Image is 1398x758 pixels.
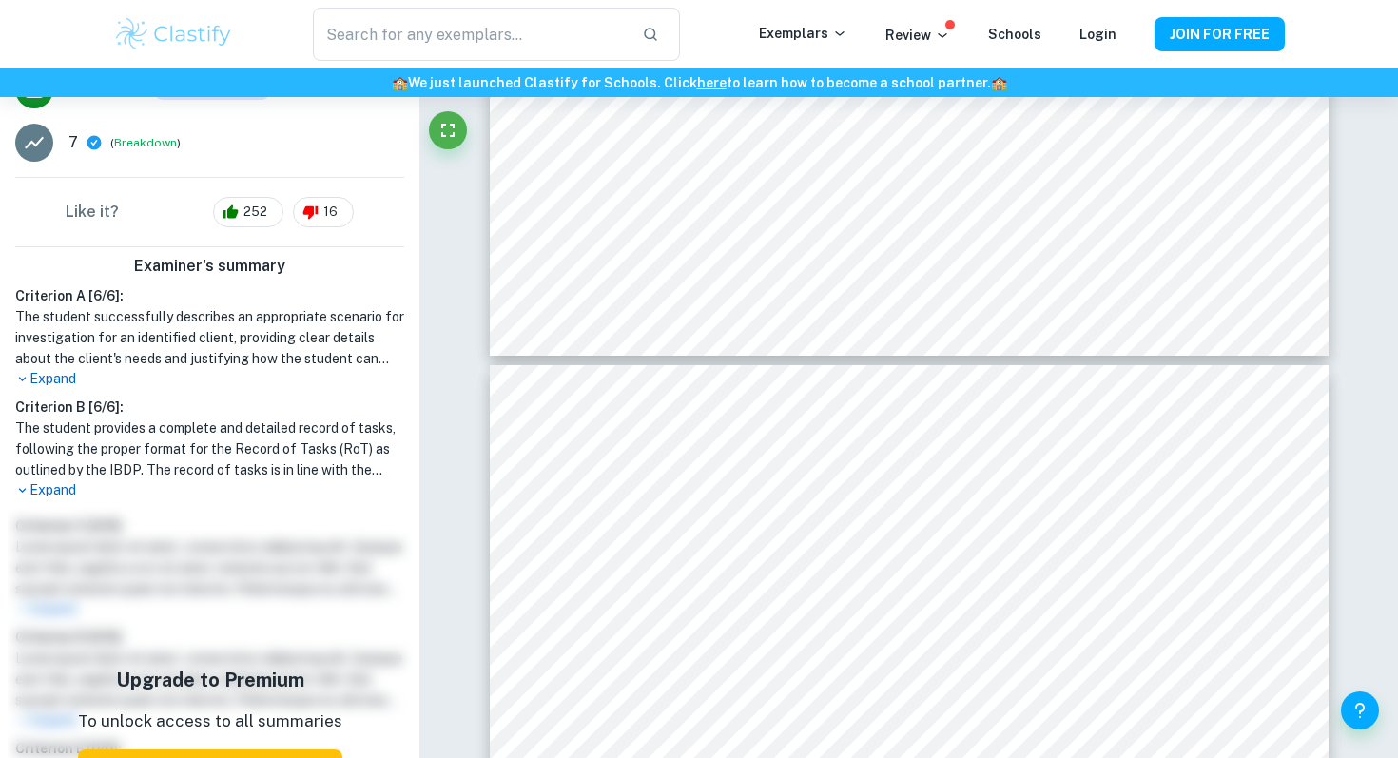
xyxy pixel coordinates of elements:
button: Breakdown [114,134,177,151]
h1: The student successfully describes an appropriate scenario for investigation for an identified cl... [15,306,404,369]
input: Search for any exemplars... [313,8,627,61]
img: Clastify logo [113,15,234,53]
p: 7 [68,131,78,154]
span: ( ) [110,134,181,152]
h6: Criterion A [ 6 / 6 ]: [15,285,404,306]
h5: Upgrade to Premium [78,666,342,694]
a: Schools [988,27,1041,42]
p: To unlock access to all summaries [78,709,342,734]
p: Exemplars [759,23,847,44]
h6: Like it? [66,201,119,224]
h6: Examiner's summary [8,255,412,278]
div: 252 [213,197,283,227]
div: 16 [293,197,354,227]
span: 🏫 [991,75,1007,90]
h6: We just launched Clastify for Schools. Click to learn how to become a school partner. [4,72,1394,93]
p: Expand [15,369,404,389]
h6: Criterion B [ 6 / 6 ]: [15,397,404,418]
p: Expand [15,480,404,500]
span: 252 [233,203,278,222]
a: here [697,75,727,90]
h1: The student provides a complete and detailed record of tasks, following the proper format for the... [15,418,404,480]
p: Review [885,25,950,46]
a: Login [1079,27,1116,42]
span: 🏫 [392,75,408,90]
button: Fullscreen [429,111,467,149]
button: Help and Feedback [1341,691,1379,729]
button: JOIN FOR FREE [1155,17,1285,51]
span: 16 [313,203,348,222]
